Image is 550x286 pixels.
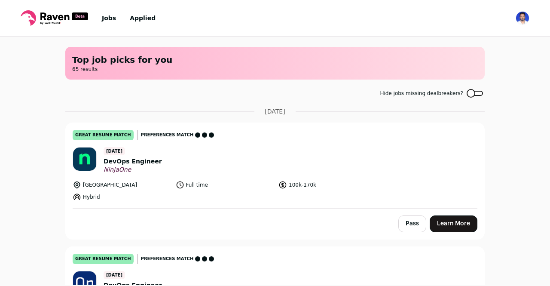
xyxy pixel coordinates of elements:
span: Preferences match [141,255,194,263]
li: Hybrid [73,193,171,201]
span: DevOps Engineer [104,157,162,166]
span: Hide jobs missing dealbreakers? [380,90,463,97]
img: b3a33608d0420353fcae6615edc0dfb440c598d40e2708abac7219218398273b.jpg [73,148,96,171]
a: Jobs [102,15,116,22]
a: great resume match Preferences match [DATE] DevOps Engineer NinjaOne [GEOGRAPHIC_DATA] Full time ... [66,123,484,208]
button: Pass [398,215,426,232]
a: Applied [130,15,156,22]
div: great resume match [73,130,134,140]
span: NinjaOne [104,166,162,174]
button: Open dropdown [516,11,529,25]
li: [GEOGRAPHIC_DATA] [73,181,171,189]
span: 65 results [72,66,478,73]
img: 16329026-medium_jpg [516,11,529,25]
span: [DATE] [104,271,125,279]
h1: Top job picks for you [72,54,478,66]
span: Preferences match [141,131,194,139]
div: great resume match [73,254,134,264]
a: Learn More [430,215,477,232]
span: [DATE] [104,147,125,155]
li: Full time [176,181,274,189]
li: 100k-170k [278,181,376,189]
span: [DATE] [265,107,285,116]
